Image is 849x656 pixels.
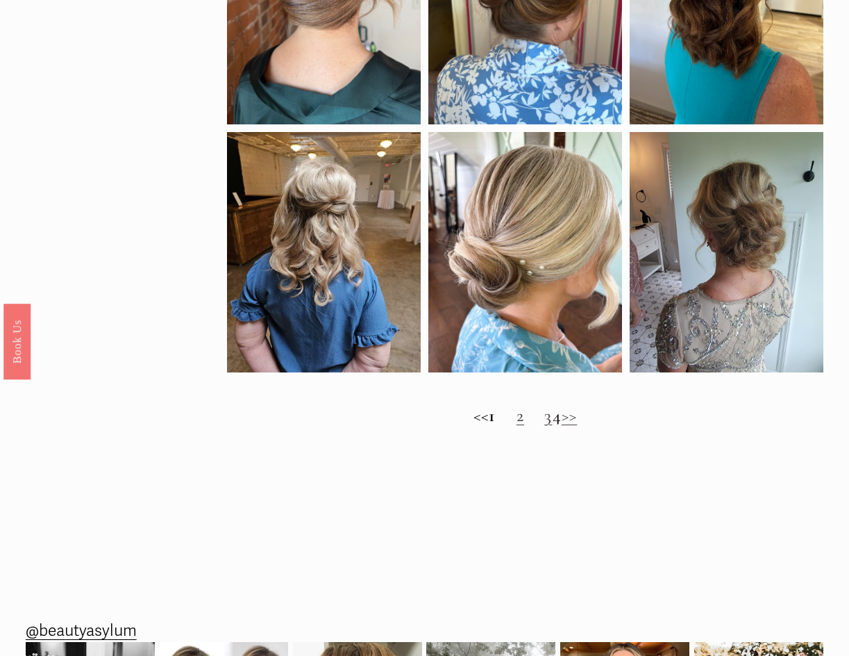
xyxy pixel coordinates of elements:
a: @beautyasylum [26,617,137,646]
a: >> [562,404,578,426]
a: Book Us [3,304,31,379]
strong: 1 [489,404,496,426]
h2: << 4 [227,405,823,426]
a: 2 [516,404,524,426]
a: 3 [544,404,552,426]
